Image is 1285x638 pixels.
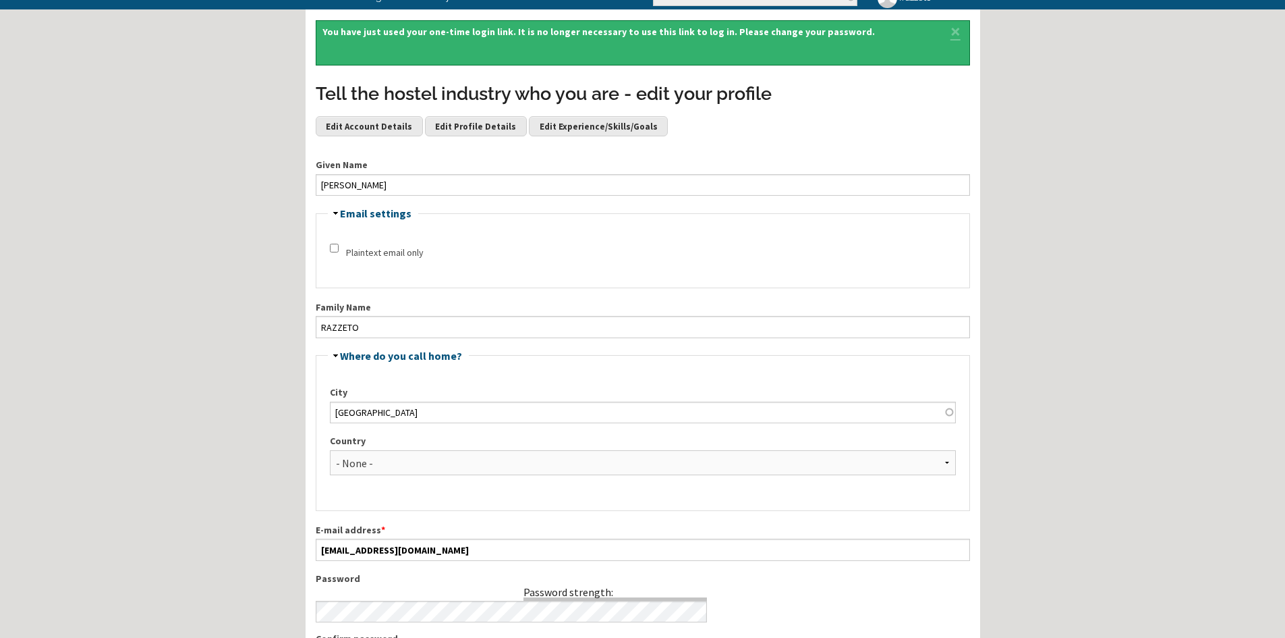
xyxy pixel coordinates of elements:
a: Edit Experience/Skills/Goals [529,116,668,136]
a: Edit Account Details [316,116,423,136]
a: Where do you call home? [340,349,462,363]
div: Password strength: [523,585,613,599]
label: Plaintext email only [346,246,424,260]
label: Password [316,572,708,586]
span: This field is required. [381,524,385,536]
label: Country [330,434,956,448]
input: A valid e-mail address. All e-mails from the system will be sent to this address. The e-mail addr... [316,539,970,560]
a: Email settings [340,207,411,220]
label: E-mail address [316,523,970,537]
a: × [948,28,963,34]
label: City [330,386,956,400]
label: Family Name [316,300,970,315]
div: You have just used your one-time login link. It is no longer necessary to use this link to log in... [316,20,970,66]
h3: Tell the hostel industry who you are - edit your profile [316,81,970,107]
a: Edit Profile Details [425,116,527,136]
label: Given Name [316,158,970,172]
